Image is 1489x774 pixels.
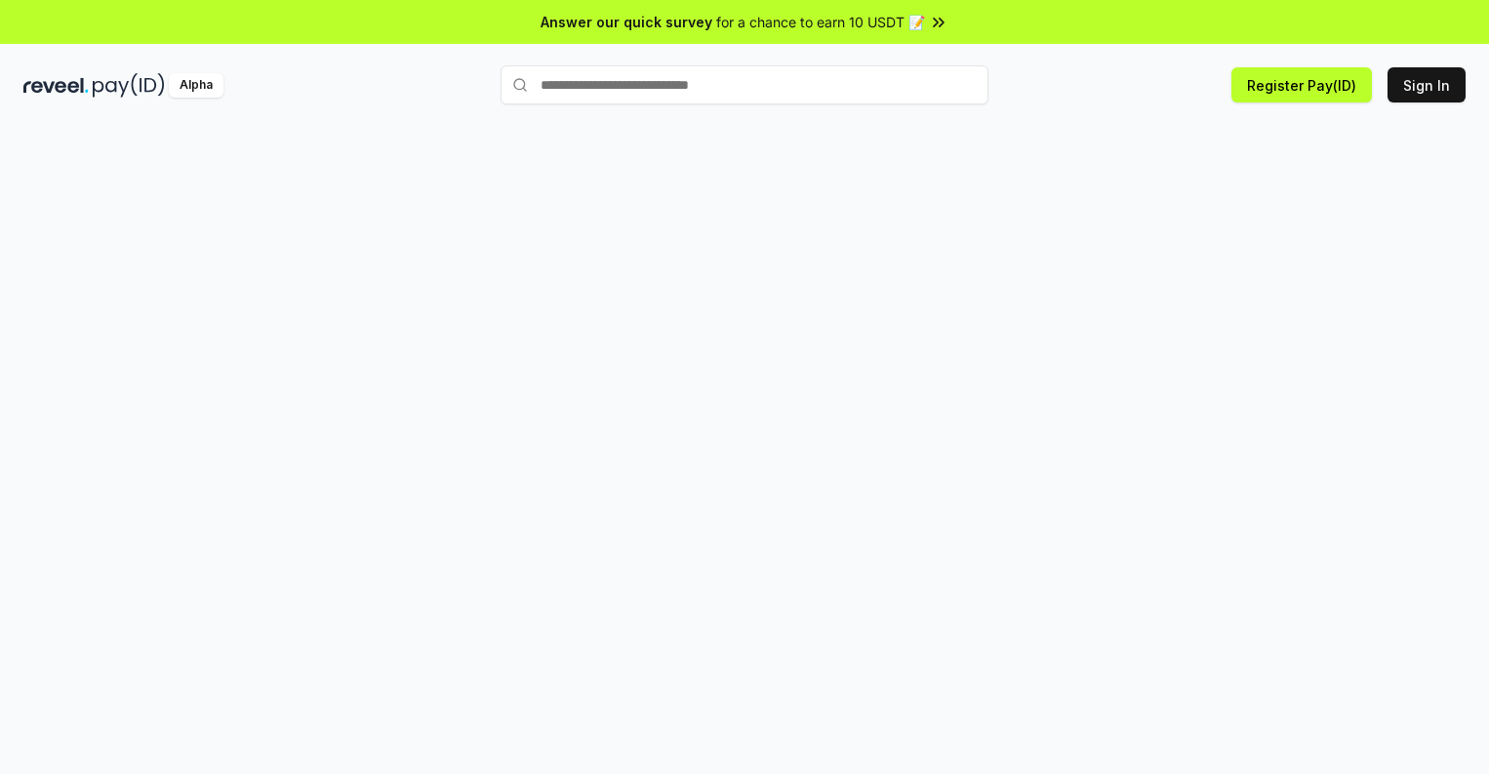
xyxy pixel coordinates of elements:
[716,12,925,32] span: for a chance to earn 10 USDT 📝
[1231,67,1372,102] button: Register Pay(ID)
[93,73,165,98] img: pay_id
[541,12,712,32] span: Answer our quick survey
[169,73,223,98] div: Alpha
[1388,67,1466,102] button: Sign In
[23,73,89,98] img: reveel_dark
